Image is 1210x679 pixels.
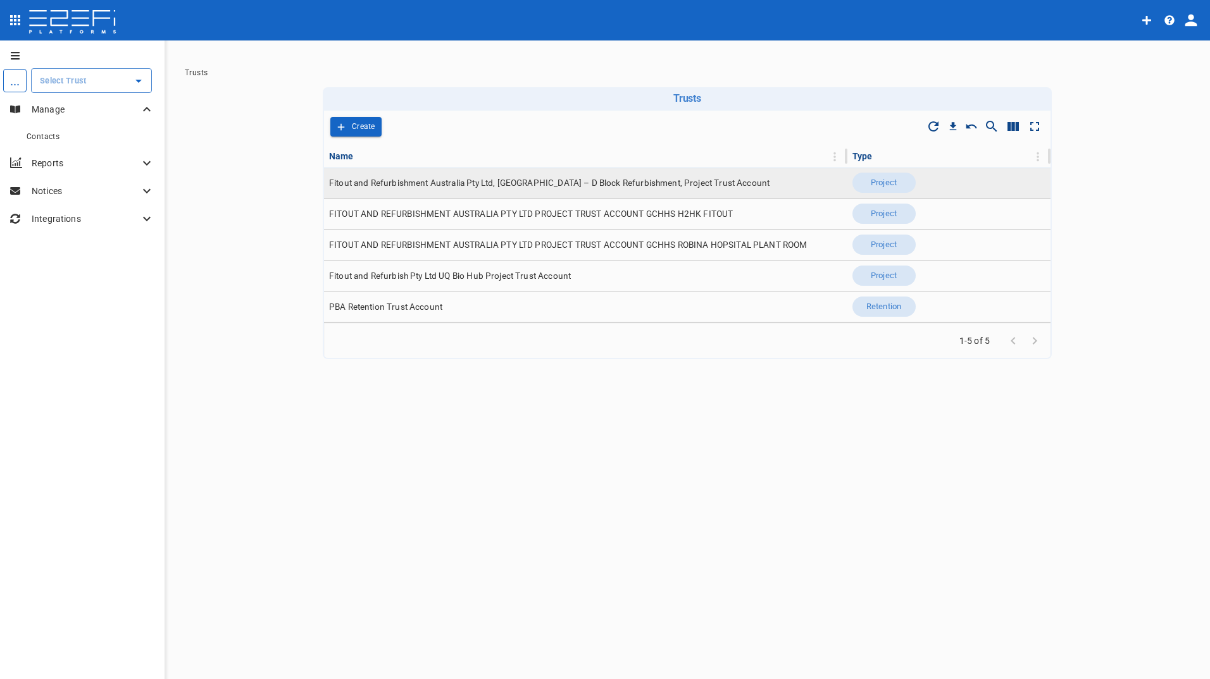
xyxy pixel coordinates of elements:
[981,116,1002,137] button: Show/Hide search
[859,301,909,313] span: Retention
[32,185,139,197] p: Notices
[330,117,382,137] span: Add Trust
[852,149,873,164] div: Type
[923,116,944,137] span: Refresh Data
[32,103,139,116] p: Manage
[329,149,354,164] div: Name
[3,69,27,92] div: ...
[329,208,733,220] span: FITOUT AND REFURBISHMENT AUSTRALIA PTY LTD PROJECT TRUST ACCOUNT GCHHS H2HK FITOUT
[863,208,904,220] span: Project
[863,177,904,189] span: Project
[825,147,845,167] button: Column Actions
[329,177,770,189] span: Fitout and Refurbishment Australia Pty Ltd, [GEOGRAPHIC_DATA] – D Block Refurbishment, Project Tr...
[329,239,808,251] span: FITOUT AND REFURBISHMENT AUSTRALIA PTY LTD PROJECT TRUST ACCOUNT GCHHS ROBINA HOPSITAL PLANT ROOM
[328,92,1047,104] h6: Trusts
[954,334,995,347] span: 1-5 of 5
[1002,116,1024,137] button: Show/Hide columns
[863,239,904,251] span: Project
[330,117,382,137] button: Create
[863,270,904,282] span: Project
[130,72,147,90] button: Open
[1024,116,1045,137] button: Toggle full screen
[1024,334,1045,346] span: Go to next page
[329,301,442,313] span: PBA Retention Trust Account
[329,270,571,282] span: Fitout and Refurbish Pty Ltd UQ Bio Hub Project Trust Account
[944,118,962,135] button: Download CSV
[37,74,127,87] input: Select Trust
[32,157,139,169] p: Reports
[185,68,208,77] a: Trusts
[32,212,139,225] p: Integrations
[962,117,981,136] button: Reset Sorting
[27,132,59,141] span: Contacts
[1028,147,1048,167] button: Column Actions
[1002,334,1024,346] span: Go to previous page
[185,68,1190,77] nav: breadcrumb
[352,119,375,134] p: Create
